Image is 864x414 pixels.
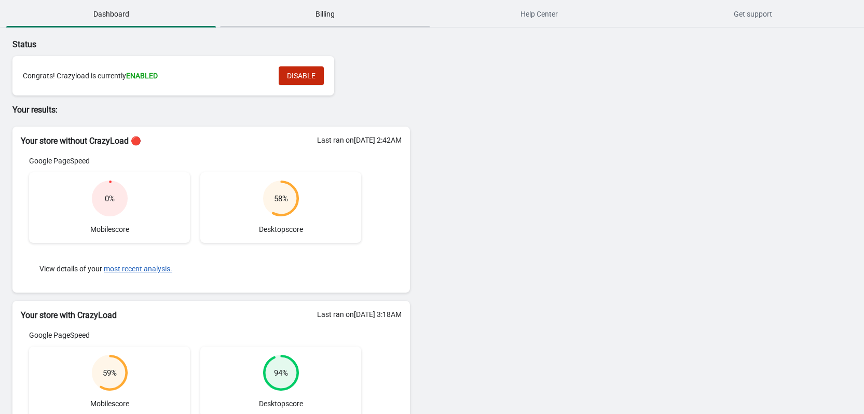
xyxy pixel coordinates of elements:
[29,253,361,284] div: View details of your
[105,194,115,204] div: 0 %
[220,5,430,23] span: Billing
[104,265,172,273] button: most recent analysis.
[279,66,324,85] button: DISABLE
[274,194,288,204] div: 58 %
[29,330,361,340] div: Google PageSpeed
[317,135,402,145] div: Last ran on [DATE] 2:42AM
[434,5,644,23] span: Help Center
[12,104,410,116] p: Your results:
[21,309,402,322] h2: Your store with CrazyLoad
[274,368,288,378] div: 94 %
[648,5,858,23] span: Get support
[21,135,402,147] h2: Your store without CrazyLoad 🔴
[6,5,216,23] span: Dashboard
[4,1,218,27] button: Dashboard
[12,38,410,51] p: Status
[29,172,190,243] div: Mobile score
[317,309,402,320] div: Last ran on [DATE] 3:18AM
[200,172,361,243] div: Desktop score
[103,368,117,378] div: 59 %
[287,72,316,80] span: DISABLE
[29,156,361,166] div: Google PageSpeed
[126,72,158,80] span: ENABLED
[23,71,268,81] div: Congrats! Crazyload is currently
